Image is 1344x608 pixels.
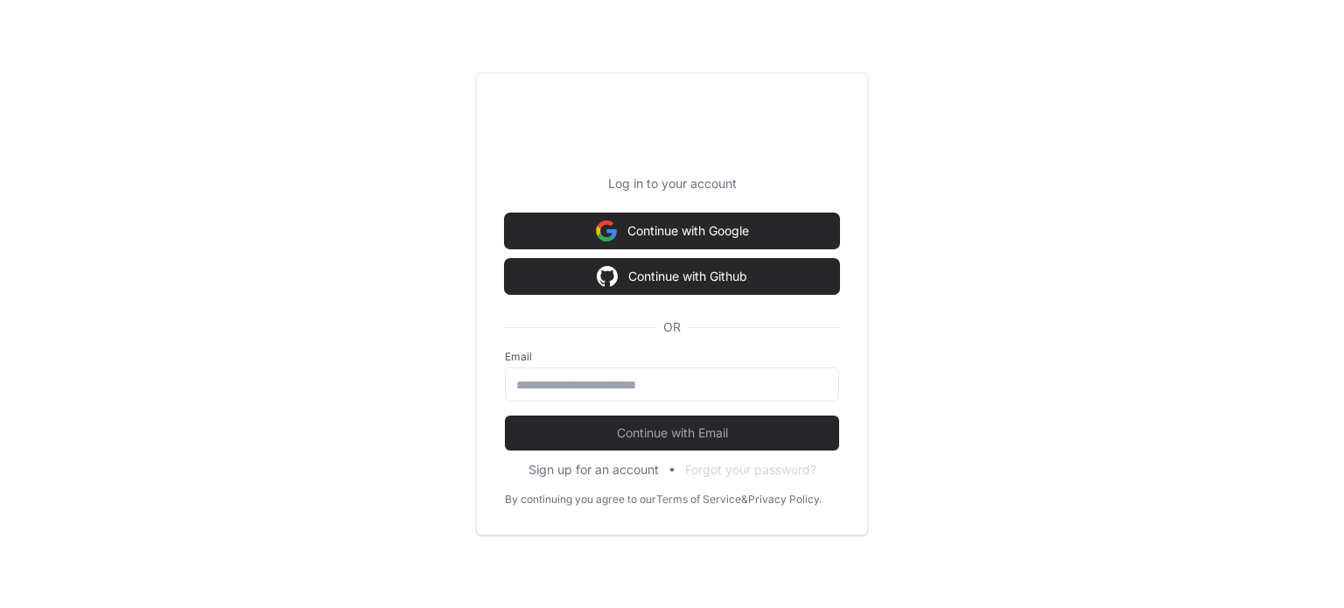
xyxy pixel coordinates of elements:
img: Sign in with google [597,259,618,294]
div: & [741,493,748,507]
span: OR [656,318,688,336]
button: Continue with Email [505,416,839,451]
a: Terms of Service [656,493,741,507]
button: Sign up for an account [528,461,659,479]
p: Log in to your account [505,175,839,192]
button: Continue with Google [505,213,839,248]
button: Continue with Github [505,259,839,294]
span: Continue with Email [505,424,839,442]
div: By continuing you agree to our [505,493,656,507]
button: Forgot your password? [685,461,816,479]
label: Email [505,350,839,364]
img: Sign in with google [596,213,617,248]
a: Privacy Policy. [748,493,822,507]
